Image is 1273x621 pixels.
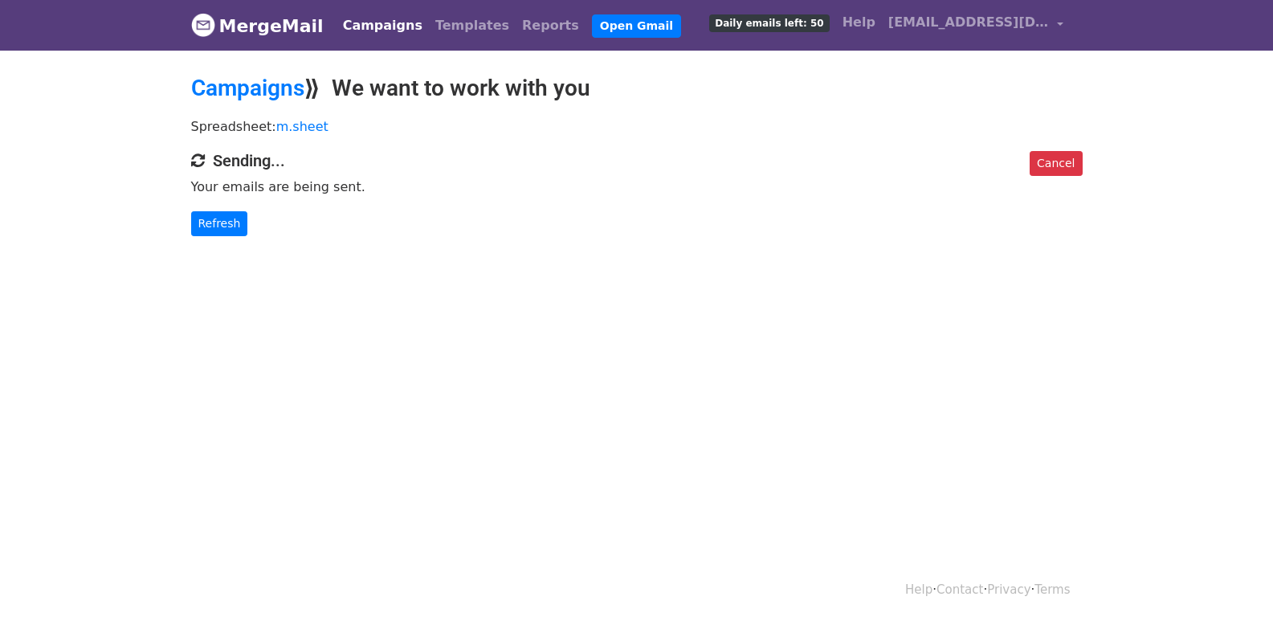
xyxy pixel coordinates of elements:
[429,10,516,42] a: Templates
[191,151,1083,170] h4: Sending...
[709,14,829,32] span: Daily emails left: 50
[1193,544,1273,621] iframe: Chat Widget
[191,9,324,43] a: MergeMail
[905,582,932,597] a: Help
[936,582,983,597] a: Contact
[703,6,835,39] a: Daily emails left: 50
[592,14,681,38] a: Open Gmail
[191,178,1083,195] p: Your emails are being sent.
[337,10,429,42] a: Campaigns
[191,13,215,37] img: MergeMail logo
[882,6,1070,44] a: [EMAIL_ADDRESS][DOMAIN_NAME]
[1034,582,1070,597] a: Terms
[987,582,1030,597] a: Privacy
[191,75,1083,102] h2: ⟫ We want to work with you
[191,211,248,236] a: Refresh
[191,118,1083,135] p: Spreadsheet:
[191,75,304,101] a: Campaigns
[1030,151,1082,176] a: Cancel
[836,6,882,39] a: Help
[516,10,585,42] a: Reports
[276,119,328,134] a: m.sheet
[888,13,1049,32] span: [EMAIL_ADDRESS][DOMAIN_NAME]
